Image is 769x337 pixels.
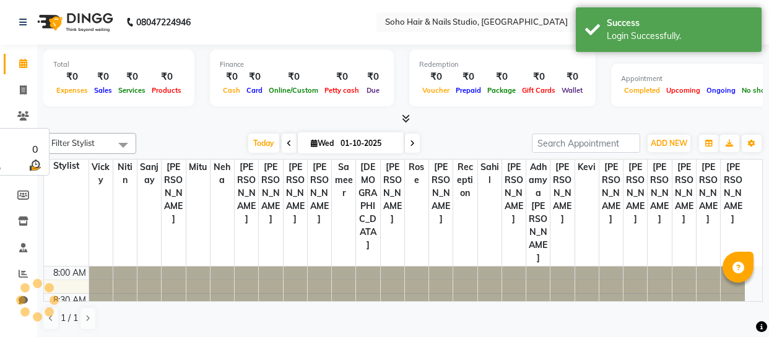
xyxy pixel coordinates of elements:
[550,160,574,227] span: [PERSON_NAME]
[623,160,647,227] span: [PERSON_NAME]
[220,70,243,84] div: ₹0
[89,160,113,188] span: Vicky
[53,86,91,95] span: Expenses
[526,160,550,266] span: Adhamya [PERSON_NAME]
[558,86,586,95] span: Wallet
[502,160,526,227] span: [PERSON_NAME]
[51,267,89,279] div: 8:00 AM
[453,70,484,84] div: ₹0
[453,160,477,201] span: Reception
[651,139,687,148] span: ADD NEW
[429,160,453,227] span: [PERSON_NAME]
[558,70,586,84] div: ₹0
[284,160,307,227] span: [PERSON_NAME]
[575,160,599,175] span: Kevi
[648,160,671,227] span: [PERSON_NAME]
[484,86,519,95] span: Package
[235,160,258,227] span: [PERSON_NAME]
[32,5,116,40] img: logo
[672,160,696,227] span: [PERSON_NAME]
[405,160,428,188] span: Rose
[51,138,95,148] span: Filter Stylist
[137,160,161,188] span: Sanjay
[697,160,720,227] span: [PERSON_NAME]
[266,70,321,84] div: ₹0
[337,134,399,153] input: 2025-10-01
[453,86,484,95] span: Prepaid
[721,160,745,227] span: [PERSON_NAME]
[363,86,383,95] span: Due
[332,160,355,201] span: sameer
[532,134,640,153] input: Search Appointment
[519,70,558,84] div: ₹0
[44,160,89,173] div: Stylist
[321,70,362,84] div: ₹0
[607,17,752,30] div: Success
[362,70,384,84] div: ₹0
[648,135,690,152] button: ADD NEW
[308,139,337,148] span: Wed
[220,59,384,70] div: Finance
[51,294,89,307] div: 8:30 AM
[259,160,282,227] span: [PERSON_NAME]
[703,86,739,95] span: Ongoing
[266,86,321,95] span: Online/Custom
[321,86,362,95] span: Petty cash
[621,86,663,95] span: Completed
[484,70,519,84] div: ₹0
[53,59,185,70] div: Total
[149,86,185,95] span: Products
[91,86,115,95] span: Sales
[243,86,266,95] span: Card
[220,86,243,95] span: Cash
[478,160,502,188] span: Sahil
[27,157,43,173] img: wait_time.png
[308,160,331,227] span: [PERSON_NAME]
[186,160,210,175] span: Mitu
[419,59,586,70] div: Redemption
[381,160,404,227] span: [PERSON_NAME]
[663,86,703,95] span: Upcoming
[599,160,623,227] span: [PERSON_NAME]
[91,70,115,84] div: ₹0
[136,5,191,40] b: 08047224946
[419,86,453,95] span: Voucher
[211,160,234,188] span: Neha
[113,160,137,188] span: Nitin
[519,86,558,95] span: Gift Cards
[419,70,453,84] div: ₹0
[607,30,752,43] div: Login Successfully.
[61,312,78,325] span: 1 / 1
[356,160,380,253] span: [DEMOGRAPHIC_DATA]
[53,70,91,84] div: ₹0
[243,70,266,84] div: ₹0
[149,70,185,84] div: ₹0
[115,70,149,84] div: ₹0
[115,86,149,95] span: Services
[248,134,279,153] span: Today
[27,142,43,157] div: 0
[162,160,185,227] span: [PERSON_NAME]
